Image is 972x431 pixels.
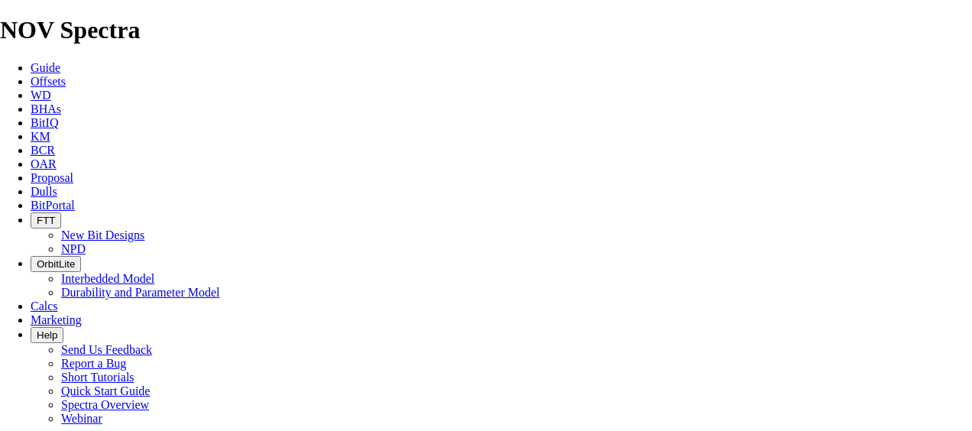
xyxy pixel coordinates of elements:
[31,199,75,212] a: BitPortal
[61,286,220,299] a: Durability and Parameter Model
[31,256,81,272] button: OrbitLite
[31,327,63,343] button: Help
[31,300,58,313] a: Calcs
[31,313,82,326] a: Marketing
[61,343,152,356] a: Send Us Feedback
[31,157,57,170] a: OAR
[61,371,134,384] a: Short Tutorials
[31,61,60,74] a: Guide
[31,75,66,88] a: Offsets
[31,116,58,129] a: BitIQ
[61,272,154,285] a: Interbedded Model
[31,130,50,143] a: KM
[31,144,55,157] a: BCR
[61,357,126,370] a: Report a Bug
[37,258,75,270] span: OrbitLite
[61,398,149,411] a: Spectra Overview
[31,185,57,198] a: Dulls
[61,412,102,425] a: Webinar
[31,212,61,228] button: FTT
[31,89,51,102] a: WD
[37,329,57,341] span: Help
[61,384,150,397] a: Quick Start Guide
[31,171,73,184] a: Proposal
[31,102,61,115] a: BHAs
[61,242,86,255] a: NPD
[61,228,144,241] a: New Bit Designs
[37,215,55,226] span: FTT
